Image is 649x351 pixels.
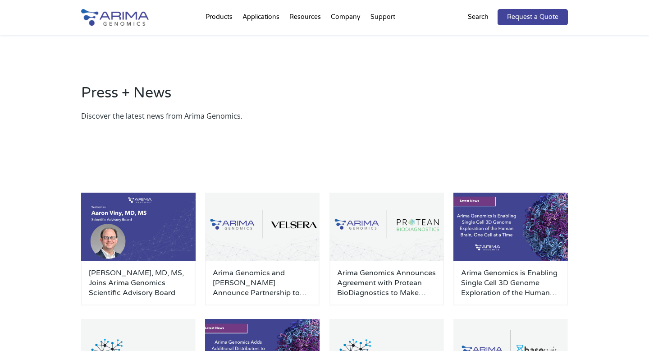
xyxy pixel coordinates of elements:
img: Arima-Genomics-and-Protean-Biodiagnostics-500x300.png [329,193,444,261]
a: Request a Quote [498,9,568,25]
img: Arima-Genomics-and-Velsera-Logos-500x300.png [205,193,320,261]
p: Discover the latest news from Arima Genomics. [81,110,568,122]
a: Arima Genomics and [PERSON_NAME] Announce Partnership to Enable Broad Adoption of [PERSON_NAME] F... [213,268,312,298]
a: [PERSON_NAME], MD, MS, Joins Arima Genomics Scientific Advisory Board [89,268,188,298]
img: Press-Cover-3-500x300.jpg [453,193,568,261]
a: Arima Genomics is Enabling Single Cell 3D Genome Exploration of the Human Brain, One Cell at a Time [461,268,560,298]
img: Aaron-Viny-SAB-500x300.jpg [81,193,196,261]
img: Arima-Genomics-logo [81,9,149,26]
p: Search [468,11,489,23]
h2: Press + News [81,83,568,110]
a: Arima Genomics Announces Agreement with Protean BioDiagnostics to Make [PERSON_NAME] Fusion Test ... [337,268,436,298]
